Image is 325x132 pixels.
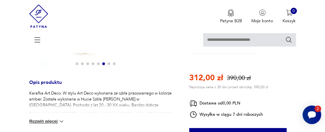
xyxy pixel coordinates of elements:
[189,73,223,83] p: 312,00 zł
[286,9,292,16] img: Ikona koszyka
[285,36,292,43] button: Szukaj
[227,74,251,82] p: 390,00 zł
[283,9,296,24] button: 0Koszyk
[227,9,234,17] img: Ikona medalu
[259,9,266,16] img: Ikonka użytkownika
[189,85,268,90] p: Najniższa cena z 30 dni przed obniżką: 390,00 zł
[29,118,65,125] button: Rozwiń więcej
[283,18,296,24] p: Koszyk
[58,118,65,125] img: chevron down
[189,99,263,107] div: Dostawa od 0,00 PLN
[290,8,297,14] div: 0
[29,90,175,120] p: Karafka Art Deco. W stylu Art Deco wykonana ze szkła prasowanego w kolorze amber. Została wykonan...
[220,18,242,24] p: Patyna B2B
[251,18,273,24] p: Moje konto
[220,9,242,24] button: Patyna B2B
[251,9,273,24] button: Moje konto
[189,110,263,118] div: Wysyłka w ciągu 7 dni roboczych
[251,9,273,24] a: Ikonka użytkownikaMoje konto
[302,105,321,124] iframe: Smartsupp widget button
[189,99,197,107] img: Ikona dostawy
[220,9,242,24] a: Ikona medaluPatyna B2B
[29,81,175,91] h3: Opis produktu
